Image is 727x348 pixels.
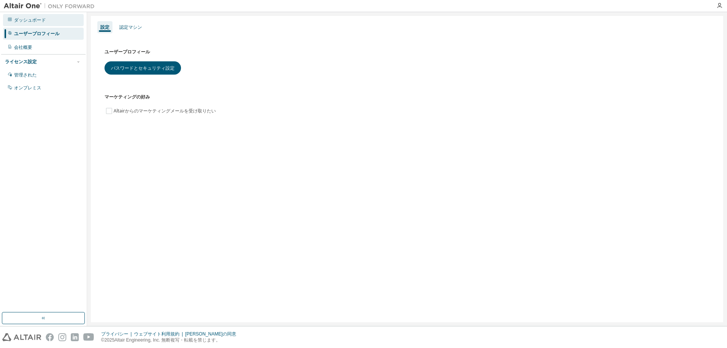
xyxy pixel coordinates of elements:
img: linkedin.svg [71,333,79,341]
font: 2025 [105,337,115,343]
font: プライバシー [101,331,128,337]
img: アルタイルワン [4,2,98,10]
font: ウェブサイト利用規約 [134,331,179,337]
font: Altairからのマ​​ーケティングメールを受け取りたい [114,108,216,114]
font: ユーザープロフィール [105,49,150,55]
font: Altair Engineering, Inc. 無断複写・転載を禁じます。 [114,337,220,343]
font: マーケティングの好み [105,94,150,100]
font: ライセンス設定 [5,59,37,64]
img: instagram.svg [58,333,66,341]
img: facebook.svg [46,333,54,341]
font: ダッシュボード [14,17,46,23]
img: altair_logo.svg [2,333,41,341]
font: 管理された [14,72,37,78]
font: パスワードとセキュリティ設定 [111,65,175,71]
font: [PERSON_NAME]の同意 [185,331,236,337]
font: 設定 [100,25,109,30]
img: youtube.svg [83,333,94,341]
font: © [101,337,105,343]
button: パスワードとセキュリティ設定 [105,61,181,75]
font: ユーザープロフィール [14,31,59,36]
font: オンプレミス [14,85,41,91]
font: 認定マシン [119,25,142,30]
font: 会社概要 [14,45,32,50]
